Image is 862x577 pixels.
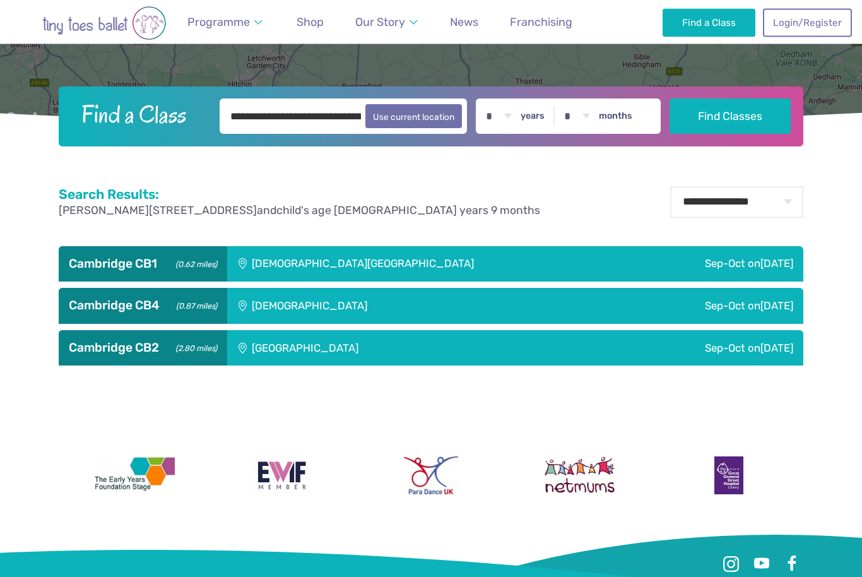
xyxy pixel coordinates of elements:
[720,553,743,576] a: Instagram
[69,299,217,314] h3: Cambridge CB4
[760,258,793,270] span: [DATE]
[632,247,803,282] div: Sep-Oct on
[510,15,572,28] span: Franchising
[291,8,329,37] a: Shop
[59,205,257,217] span: [PERSON_NAME][STREET_ADDRESS]
[599,111,632,122] label: months
[92,457,175,495] img: The Early Years Foundation Stage
[763,9,851,37] a: Login/Register
[297,15,324,28] span: Shop
[553,331,803,366] div: Sep-Oct on
[71,99,211,131] h2: Find a Class
[521,111,545,122] label: years
[750,553,773,576] a: Youtube
[365,105,462,129] button: Use current location
[182,8,269,37] a: Programme
[69,341,217,356] h3: Cambridge CB2
[69,257,217,272] h3: Cambridge CB1
[227,247,632,282] div: [DEMOGRAPHIC_DATA][GEOGRAPHIC_DATA]
[760,300,793,312] span: [DATE]
[16,6,192,40] img: tiny toes ballet
[562,288,803,324] div: Sep-Oct on
[276,205,540,217] span: child's age [DEMOGRAPHIC_DATA] years 9 months
[3,111,45,128] img: Google
[670,99,791,134] button: Find Classes
[172,257,217,270] small: (0.62 miles)
[350,8,424,37] a: Our Story
[781,553,803,576] a: Facebook
[444,8,484,37] a: News
[59,187,540,203] h2: Search Results:
[504,8,578,37] a: Franchising
[172,299,217,312] small: (0.87 miles)
[450,15,478,28] span: News
[227,288,562,324] div: [DEMOGRAPHIC_DATA]
[187,15,250,28] span: Programme
[760,342,793,355] span: [DATE]
[663,9,755,37] a: Find a Class
[3,111,45,128] a: Open this area in Google Maps (opens a new window)
[252,457,312,495] img: Encouraging Women Into Franchising
[227,331,553,366] div: [GEOGRAPHIC_DATA]
[355,15,405,28] span: Our Story
[404,457,458,495] img: Para Dance UK
[172,341,217,354] small: (2.80 miles)
[59,203,540,219] p: and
